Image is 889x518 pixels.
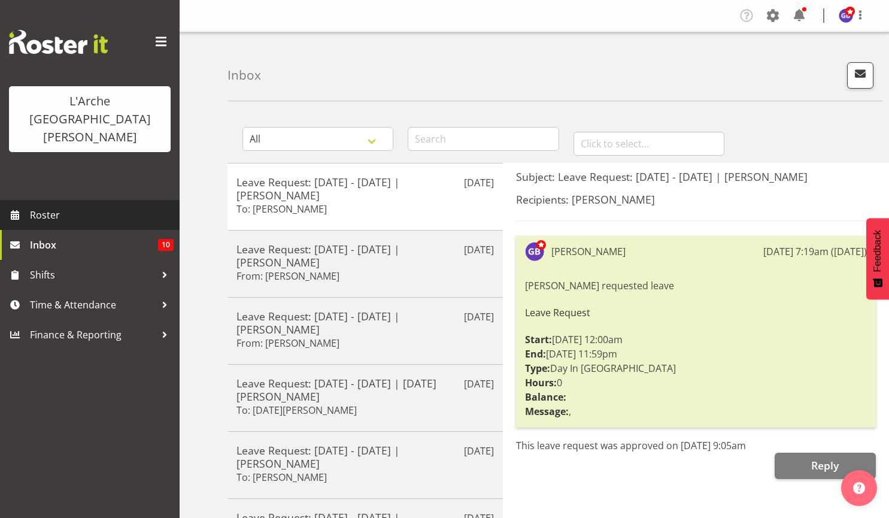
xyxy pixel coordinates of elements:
[811,458,839,472] span: Reply
[30,206,174,224] span: Roster
[839,8,853,23] img: gillian-bradshaw10168.jpg
[525,390,566,404] strong: Balance:
[158,239,174,251] span: 10
[21,92,159,146] div: L'Arche [GEOGRAPHIC_DATA][PERSON_NAME]
[872,230,883,272] span: Feedback
[236,270,339,282] h6: From: [PERSON_NAME]
[236,175,494,202] h5: Leave Request: [DATE] - [DATE] | [PERSON_NAME]
[9,30,108,54] img: Rosterit website logo
[236,310,494,336] h5: Leave Request: [DATE] - [DATE] | [PERSON_NAME]
[763,244,867,259] div: [DATE] 7:19am ([DATE])
[525,405,569,418] strong: Message:
[30,326,156,344] span: Finance & Reporting
[30,266,156,284] span: Shifts
[525,275,867,422] div: [PERSON_NAME] requested leave [DATE] 12:00am [DATE] 11:59pm Day In [GEOGRAPHIC_DATA] 0 ,
[866,218,889,299] button: Feedback - Show survey
[464,175,494,190] p: [DATE]
[30,236,158,254] span: Inbox
[574,132,724,156] input: Click to select...
[525,333,552,346] strong: Start:
[464,444,494,458] p: [DATE]
[236,404,357,416] h6: To: [DATE][PERSON_NAME]
[775,453,876,479] button: Reply
[551,244,626,259] div: [PERSON_NAME]
[408,127,559,151] input: Search
[227,68,261,82] h4: Inbox
[516,170,876,183] h5: Subject: Leave Request: [DATE] - [DATE] | [PERSON_NAME]
[516,193,876,206] h5: Recipients: [PERSON_NAME]
[236,243,494,269] h5: Leave Request: [DATE] - [DATE] | [PERSON_NAME]
[236,377,494,403] h5: Leave Request: [DATE] - [DATE] | [DATE][PERSON_NAME]
[525,376,557,389] strong: Hours:
[236,444,494,470] h5: Leave Request: [DATE] - [DATE] | [PERSON_NAME]
[525,362,550,375] strong: Type:
[525,242,544,261] img: gillian-bradshaw10168.jpg
[525,307,867,318] h6: Leave Request
[464,310,494,324] p: [DATE]
[236,203,327,215] h6: To: [PERSON_NAME]
[525,347,546,361] strong: End:
[30,296,156,314] span: Time & Attendance
[853,482,865,494] img: help-xxl-2.png
[236,337,339,349] h6: From: [PERSON_NAME]
[516,439,746,452] span: This leave request was approved on [DATE] 9:05am
[464,377,494,391] p: [DATE]
[464,243,494,257] p: [DATE]
[236,471,327,483] h6: To: [PERSON_NAME]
